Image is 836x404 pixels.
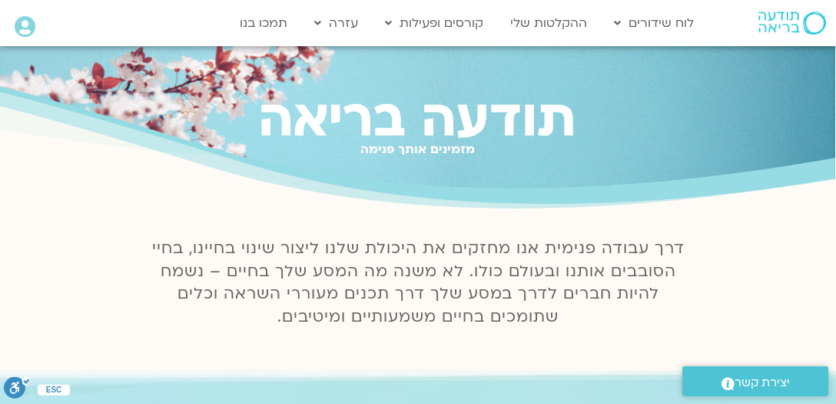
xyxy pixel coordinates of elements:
a: קורסים ופעילות [377,8,491,38]
a: תמכו בנו [232,8,295,38]
a: עזרה [307,8,366,38]
p: דרך עבודה פנימית אנו מחזקים את היכולת שלנו ליצור שינוי בחיינו, בחיי הסובבים אותנו ובעולם כולו. לא... [143,237,693,329]
img: תודעה בריאה [758,12,826,35]
a: יצירת קשר [682,366,828,396]
span: יצירת קשר [735,372,790,393]
a: לוח שידורים [606,8,702,38]
a: ההקלטות שלי [503,8,595,38]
